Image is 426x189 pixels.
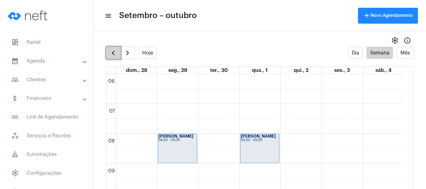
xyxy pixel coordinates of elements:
[6,110,87,125] span: Link de Agendamento
[363,13,413,18] span: Novo Agendamento
[11,151,19,158] span: sidenav icon
[11,95,19,102] mat-icon: sidenav icon
[241,134,276,138] strong: [PERSON_NAME]
[209,67,229,74] a: 30 de setembro de 2025
[389,34,401,47] button: settings
[6,128,87,143] span: Serviços e Pacotes
[4,54,93,69] mat-expansion-panel-header: sidenav iconAgenda
[105,12,111,20] mat-icon: sidenav icon
[106,47,121,59] button: Semana Anterior
[11,57,19,65] mat-icon: sidenav icon
[241,139,279,142] div: 08:00 - 09:00
[11,95,83,102] mat-panel-title: Financeiro
[366,47,393,59] button: Semana
[6,147,87,162] span: Automações
[139,47,157,59] button: Hoje
[11,169,19,177] span: sidenav icon
[107,168,116,174] div: 09
[401,34,414,47] button: Info
[4,72,93,87] mat-expansion-panel-header: sidenav iconClientes
[293,67,310,74] a: 2 de outubro de 2025
[11,76,83,83] mat-panel-title: Clientes
[107,78,116,84] div: 06
[158,134,193,138] strong: [PERSON_NAME]
[158,139,196,142] div: 08:00 - 09:00
[4,91,93,106] mat-expansion-panel-header: sidenav iconFinanceiro
[6,166,87,181] span: Configurações
[167,67,188,74] a: 29 de setembro de 2025
[348,47,363,59] button: Dia
[119,11,197,21] span: Setembro – outubro
[391,37,399,44] span: settings
[6,35,87,50] span: Painel
[11,39,19,46] span: sidenav icon
[333,67,351,74] a: 3 de outubro de 2025
[108,108,116,114] div: 07
[11,132,19,139] span: sidenav icon
[11,76,19,83] mat-icon: sidenav icon
[5,3,52,28] img: logo-neft-novo-2.png
[11,113,19,121] mat-icon: sidenav icon
[404,37,411,44] mat-icon: Info
[251,67,269,74] a: 1 de outubro de 2025
[374,67,393,74] a: 4 de outubro de 2025
[397,47,414,59] button: Mês
[11,57,83,65] mat-panel-title: Agenda
[125,67,148,74] a: 28 de setembro de 2025
[120,47,135,59] button: Próximo Semana
[363,12,370,19] mat-icon: add
[107,138,116,144] div: 08
[358,8,418,23] button: Novo Agendamento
